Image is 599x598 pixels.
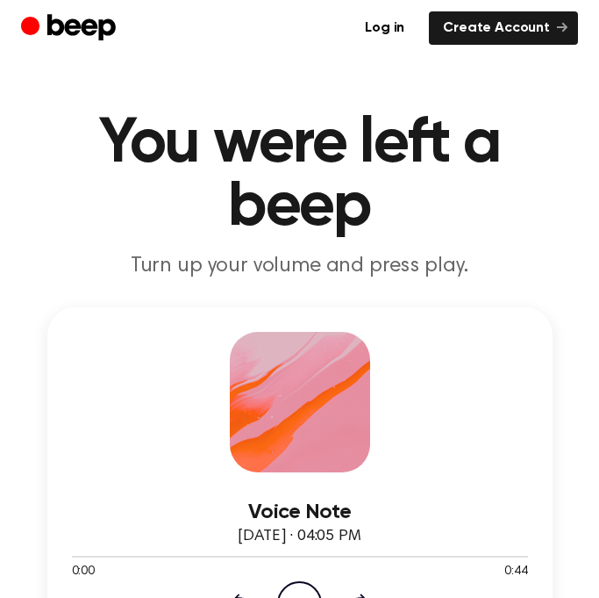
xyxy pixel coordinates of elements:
[351,11,418,45] a: Log in
[238,529,360,544] span: [DATE] · 04:05 PM
[21,112,578,239] h1: You were left a beep
[21,253,578,279] p: Turn up your volume and press play.
[72,563,95,581] span: 0:00
[429,11,578,45] a: Create Account
[72,501,528,524] h3: Voice Note
[504,563,527,581] span: 0:44
[21,11,120,46] a: Beep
